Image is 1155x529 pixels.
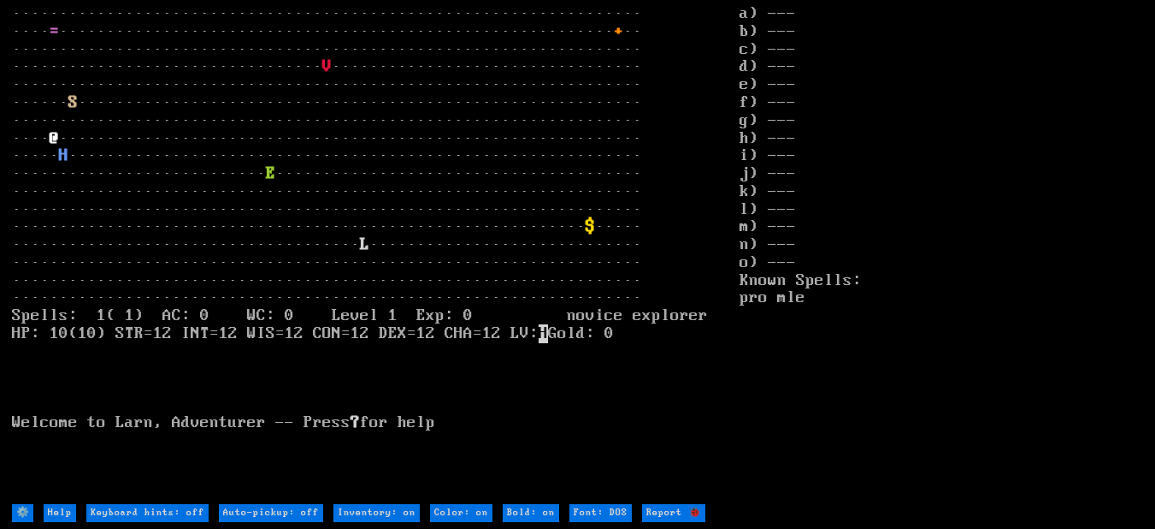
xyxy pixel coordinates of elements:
[322,57,332,76] font: V
[44,504,76,522] input: Help
[333,504,420,522] input: Inventory: on
[59,146,68,165] font: H
[614,22,623,41] font: +
[12,5,740,502] larn: ··································································· ···· ························...
[12,504,33,522] input: ⚙️
[50,22,59,41] font: =
[740,5,1144,502] stats: a) --- b) --- c) --- d) --- e) --- f) --- g) --- h) --- i) --- j) --- k) --- l) --- m) --- n) ---...
[86,504,209,522] input: Keyboard hints: off
[503,504,559,522] input: Bold: on
[219,504,323,522] input: Auto-pickup: off
[50,129,59,148] font: @
[539,324,548,343] mark: H
[586,217,595,236] font: $
[569,504,632,522] input: Font: DOS
[351,413,360,432] b: ?
[266,164,275,183] font: E
[360,235,369,254] font: L
[68,93,78,112] font: S
[430,504,492,522] input: Color: on
[642,504,705,522] input: Report 🐞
